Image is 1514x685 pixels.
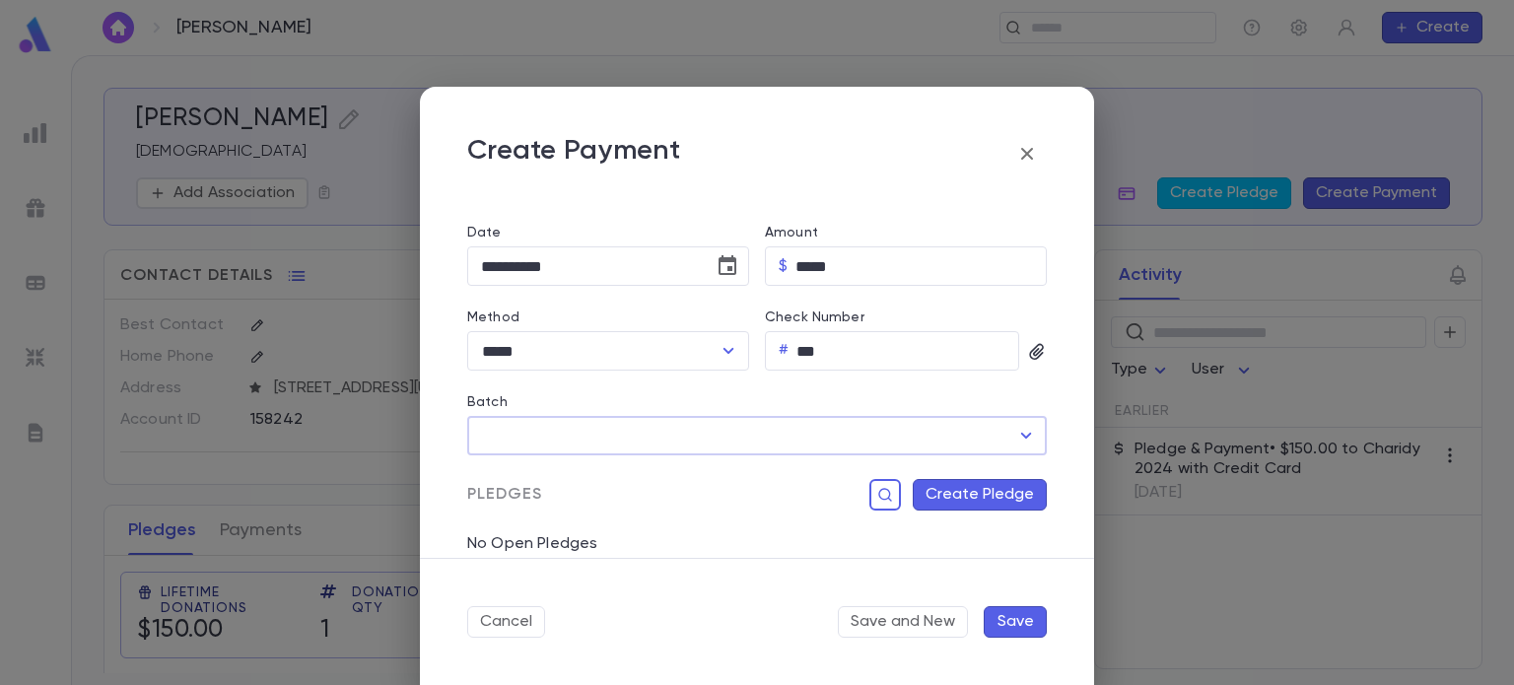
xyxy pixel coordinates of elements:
span: Pledges [467,485,542,505]
label: Amount [765,225,818,240]
div: No Open Pledges [451,511,1047,554]
button: Open [715,337,742,365]
button: Save [984,606,1047,638]
label: Method [467,309,519,325]
label: Batch [467,394,508,410]
button: Cancel [467,606,545,638]
p: # [779,341,789,361]
button: Open [1012,422,1040,449]
label: Date [467,225,749,240]
label: Check Number [765,309,864,325]
p: $ [779,256,788,276]
button: Choose date, selected date is Aug 25, 2025 [708,246,747,286]
p: Create Payment [467,134,680,173]
button: Save and New [838,606,968,638]
button: Create Pledge [913,479,1047,511]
